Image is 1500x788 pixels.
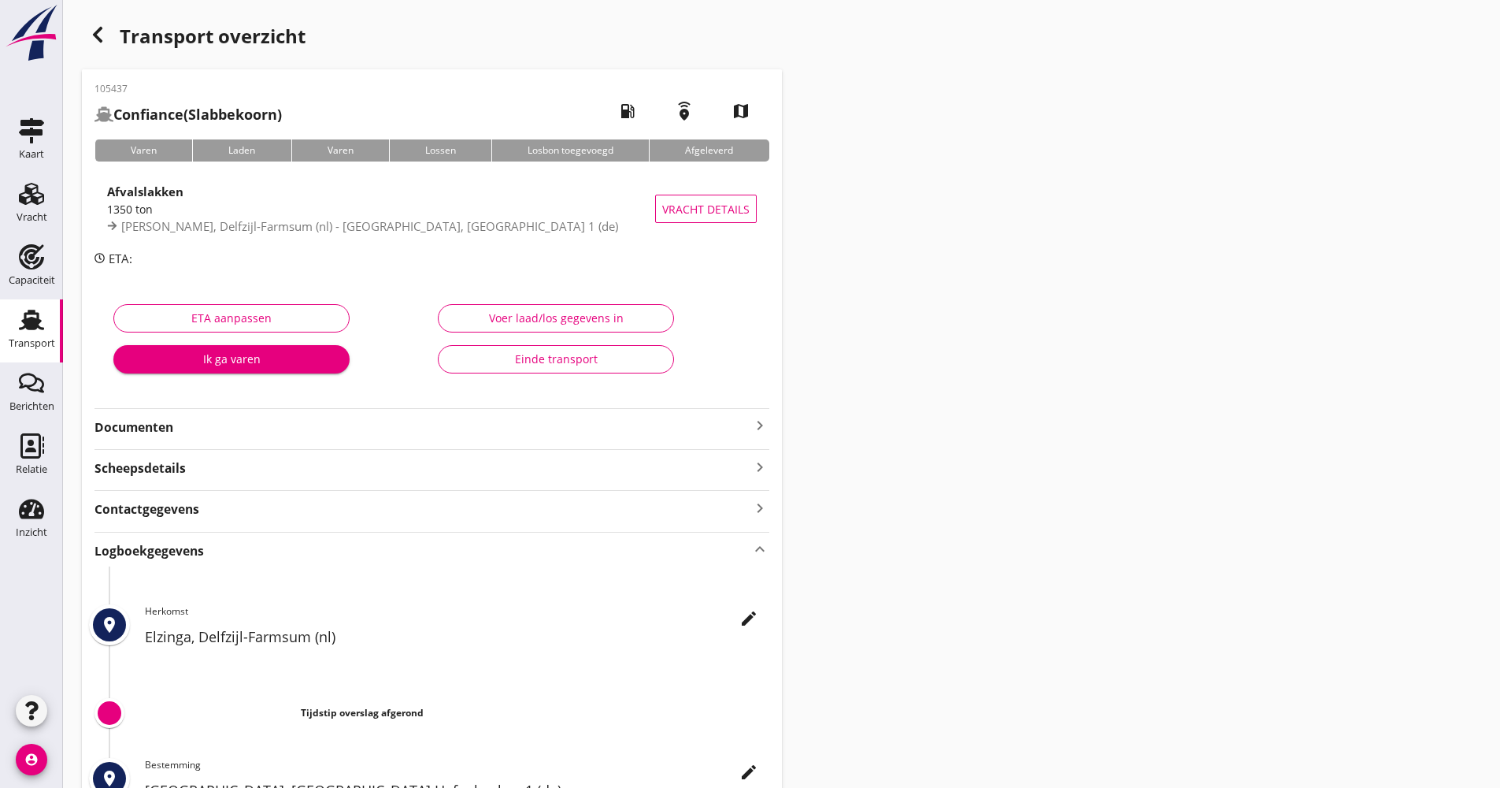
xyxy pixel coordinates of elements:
[16,744,47,775] i: account_circle
[107,184,183,199] strong: Afvalslakken
[9,338,55,348] div: Transport
[438,304,674,333] button: Voer laad/los gegevens in
[126,351,337,367] div: Ik ga varen
[16,527,47,537] div: Inzicht
[649,139,769,162] div: Afgeleverd
[438,345,674,374] button: Einde transport
[17,212,47,222] div: Vracht
[739,763,758,782] i: edit
[109,251,132,266] span: ETA:
[491,139,649,162] div: Losbon toegevoegd
[192,139,291,162] div: Laden
[94,174,769,243] a: Afvalslakken1350 ton[PERSON_NAME], Delfzijl-Farmsum (nl) - [GEOGRAPHIC_DATA], [GEOGRAPHIC_DATA] 1...
[145,758,201,771] span: Bestemming
[94,500,199,519] strong: Contactgegevens
[113,304,350,333] button: ETA aanpassen
[16,464,47,474] div: Relatie
[19,149,44,159] div: Kaart
[113,345,350,374] button: Ik ga varen
[9,401,54,411] div: Berichten
[94,418,750,437] strong: Documenten
[655,195,757,223] button: Vracht details
[107,201,655,217] div: 1350 ton
[451,310,661,326] div: Voer laad/los gegevens in
[94,104,282,125] h2: (Slabbekoorn)
[94,459,186,478] strong: Scheepsdetails
[94,139,192,162] div: Varen
[82,19,782,57] div: Transport overzicht
[301,706,424,719] strong: Tijdstip overslag afgerond
[100,615,119,634] i: place
[113,105,183,124] strong: Confiance
[750,539,769,560] i: keyboard_arrow_up
[94,542,204,560] strong: Logboekgegevens
[9,275,55,285] div: Capaciteit
[100,769,119,788] i: place
[145,626,769,648] h2: Elzinga, Delfzijl-Farmsum (nl)
[750,416,769,435] i: keyboard_arrow_right
[291,139,389,162] div: Varen
[739,609,758,628] i: edit
[145,604,188,618] span: Herkomst
[606,89,650,133] i: local_gas_station
[3,4,60,62] img: logo-small.a267ee39.svg
[127,310,336,326] div: ETA aanpassen
[121,218,618,234] span: [PERSON_NAME], Delfzijl-Farmsum (nl) - [GEOGRAPHIC_DATA], [GEOGRAPHIC_DATA] 1 (de)
[750,456,769,478] i: keyboard_arrow_right
[451,351,661,367] div: Einde transport
[662,201,750,217] span: Vracht details
[719,89,763,133] i: map
[662,89,706,133] i: emergency_share
[750,497,769,519] i: keyboard_arrow_right
[389,139,491,162] div: Lossen
[94,82,282,96] p: 105437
